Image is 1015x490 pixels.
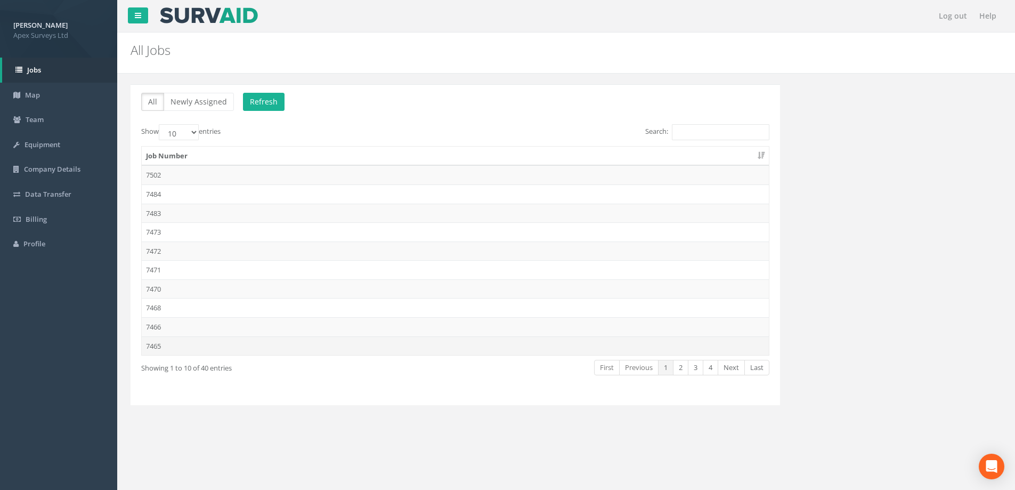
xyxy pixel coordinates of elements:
[25,189,71,199] span: Data Transfer
[658,360,673,375] a: 1
[619,360,659,375] a: Previous
[142,317,769,336] td: 7466
[142,184,769,204] td: 7484
[744,360,769,375] a: Last
[164,93,234,111] button: Newly Assigned
[703,360,718,375] a: 4
[13,18,104,40] a: [PERSON_NAME] Apex Surveys Ltd
[718,360,745,375] a: Next
[26,115,44,124] span: Team
[142,222,769,242] td: 7473
[159,124,199,140] select: Showentries
[142,165,769,184] td: 7502
[25,140,60,149] span: Equipment
[673,360,688,375] a: 2
[979,454,1004,479] div: Open Intercom Messenger
[24,164,80,174] span: Company Details
[13,30,104,41] span: Apex Surveys Ltd
[142,204,769,223] td: 7483
[594,360,620,375] a: First
[672,124,769,140] input: Search:
[645,124,769,140] label: Search:
[141,124,221,140] label: Show entries
[243,93,285,111] button: Refresh
[23,239,45,248] span: Profile
[141,359,394,373] div: Showing 1 to 10 of 40 entries
[142,336,769,356] td: 7465
[142,279,769,299] td: 7470
[142,260,769,279] td: 7471
[26,214,47,224] span: Billing
[131,43,854,57] h2: All Jobs
[27,65,41,75] span: Jobs
[2,58,117,83] a: Jobs
[141,93,164,111] button: All
[13,20,68,30] strong: [PERSON_NAME]
[142,242,769,261] td: 7472
[142,298,769,317] td: 7468
[25,90,40,100] span: Map
[688,360,703,375] a: 3
[142,147,769,166] th: Job Number: activate to sort column ascending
